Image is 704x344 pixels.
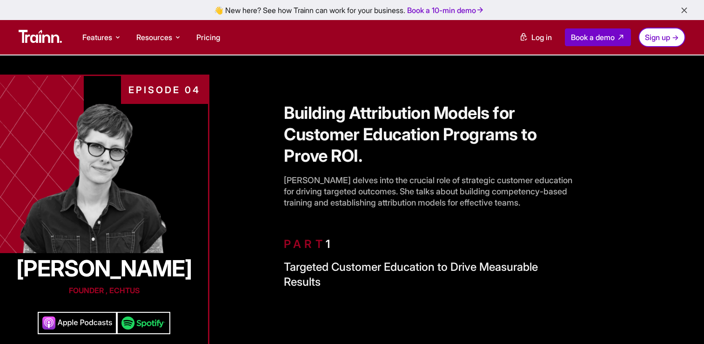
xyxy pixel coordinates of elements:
[284,175,572,208] p: [PERSON_NAME] delves into the crucial role of strategic customer education for driving targeted o...
[19,30,62,43] img: Trainn Logo
[514,29,557,46] a: Log in
[565,28,631,46] a: Book a demo
[196,33,220,42] a: Pricing
[121,76,208,104] div: EPISODE 04
[82,32,112,42] span: Features
[405,4,486,17] a: Book a 10-min demo
[19,104,171,253] img: Customer Education | podcast | Trainn
[284,260,572,289] p: Targeted Customer Education to Drive Measurable Results
[117,312,170,334] img: Customer Education | podcast | Trainn | spotify | Targeted Customer Education
[571,33,615,42] span: Book a demo
[284,102,572,166] h1: Building Attribution Models for Customer Education Programs to Prove ROI.
[531,33,552,42] span: Log in
[136,32,172,42] span: Resources
[6,6,698,14] div: 👋 New here? See how Trainn can work for your business.
[638,28,685,47] a: Sign up →
[38,312,117,334] img: Customer Education | podcast | Trainn | apple podcasts | Targeted Customer Education
[284,237,326,251] span: PART
[284,236,572,252] h6: 1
